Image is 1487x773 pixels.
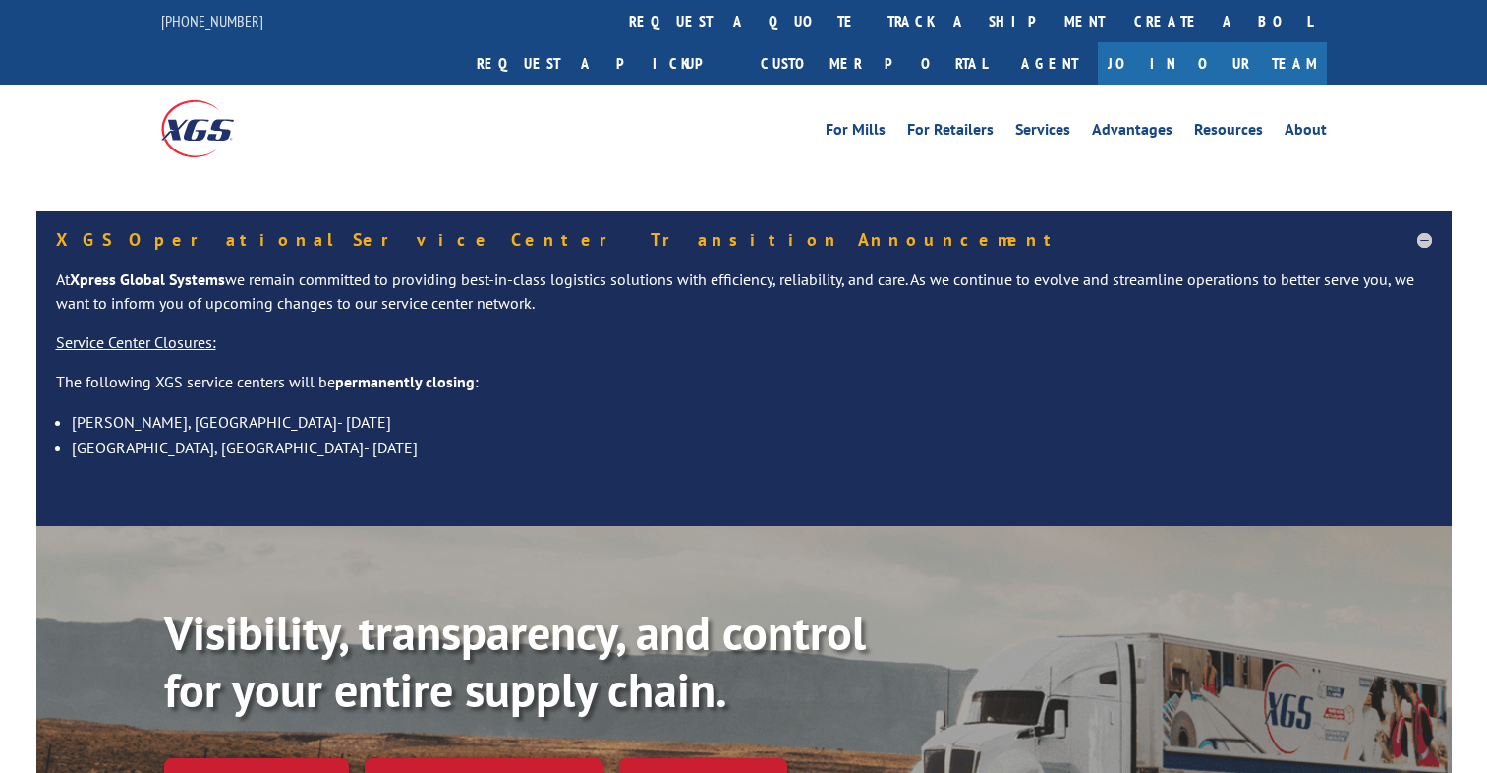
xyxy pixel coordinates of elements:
[1001,42,1098,85] a: Agent
[70,269,225,289] strong: Xpress Global Systems
[746,42,1001,85] a: Customer Portal
[335,372,475,391] strong: permanently closing
[1285,122,1327,144] a: About
[56,332,216,352] u: Service Center Closures:
[72,435,1432,460] li: [GEOGRAPHIC_DATA], [GEOGRAPHIC_DATA]- [DATE]
[1098,42,1327,85] a: Join Our Team
[826,122,886,144] a: For Mills
[907,122,994,144] a: For Retailers
[1092,122,1172,144] a: Advantages
[56,371,1432,410] p: The following XGS service centers will be :
[56,231,1432,249] h5: XGS Operational Service Center Transition Announcement
[56,268,1432,331] p: At we remain committed to providing best-in-class logistics solutions with efficiency, reliabilit...
[164,602,866,720] b: Visibility, transparency, and control for your entire supply chain.
[1015,122,1070,144] a: Services
[72,409,1432,435] li: [PERSON_NAME], [GEOGRAPHIC_DATA]- [DATE]
[161,11,263,30] a: [PHONE_NUMBER]
[462,42,746,85] a: Request a pickup
[1194,122,1263,144] a: Resources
